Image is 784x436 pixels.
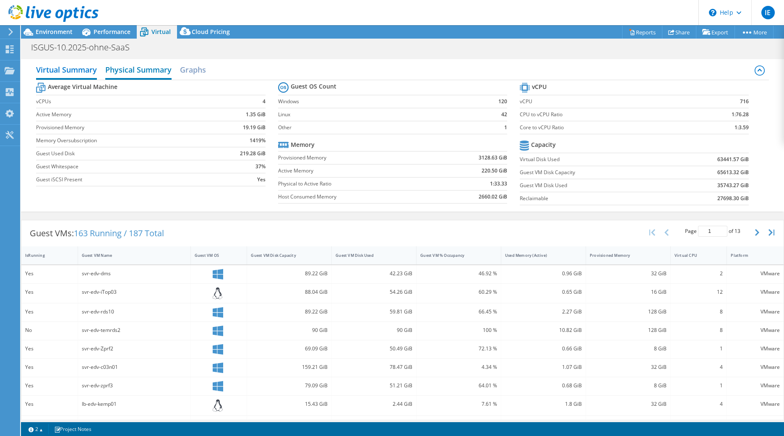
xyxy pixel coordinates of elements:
b: 1 [504,123,507,132]
b: 1:76.28 [732,110,749,119]
a: Share [662,26,696,39]
div: VMware [731,287,780,297]
label: Provisioned Memory [278,154,435,162]
b: 42 [501,110,507,119]
div: 51.21 GiB [336,381,412,390]
b: Average Virtual Machine [48,83,117,91]
label: Active Memory [278,167,435,175]
span: Cloud Pricing [192,28,230,36]
b: Memory [291,141,315,149]
div: Guest VM Name [82,253,177,258]
span: 13 [735,227,740,235]
div: Yes [25,269,74,278]
div: Yes [25,363,74,372]
label: Guest Whitespace [36,162,210,171]
b: 1419% [250,136,266,145]
div: svr-edv-zprf3 [82,381,187,390]
h2: Physical Summary [105,61,172,80]
div: 128 GiB [590,326,667,335]
div: 32 GiB [590,269,667,278]
div: 79.09 GiB [251,381,328,390]
b: 220.50 GiB [482,167,507,175]
div: 0.65 GiB [505,287,582,297]
div: 8 GiB [590,344,667,353]
div: VMware [731,307,780,316]
span: IE [761,6,775,19]
b: 19.19 GiB [243,123,266,132]
label: Guest iSCSI Present [36,175,210,184]
div: Guest VMs: [21,220,172,246]
div: IsRunning [25,253,64,258]
b: 1:33.33 [490,180,507,188]
div: 59.81 GiB [336,307,412,316]
label: Reclaimable [520,194,669,203]
div: VMware [731,399,780,409]
div: VMware [731,381,780,390]
div: 72.13 % [420,344,497,353]
div: 89.22 GiB [251,307,328,316]
b: Yes [257,175,266,184]
b: 4 [263,97,266,106]
div: Yes [25,344,74,353]
div: 15.43 GiB [251,399,328,409]
div: svr-edv-temrds2 [82,326,187,335]
h2: Graphs [180,61,206,78]
div: 128 GiB [590,307,667,316]
div: Guest VM Disk Used [336,253,402,258]
div: Used Memory (Active) [505,253,572,258]
div: Yes [25,287,74,297]
div: VMware [731,269,780,278]
div: 66.45 % [420,307,497,316]
span: 163 Running / 187 Total [74,227,164,239]
div: svr-edv-rds10 [82,307,187,316]
div: 54.26 GiB [336,287,412,297]
div: svr-edv-dms [82,269,187,278]
div: 0.66 GiB [505,344,582,353]
div: Provisioned Memory [590,253,656,258]
div: 64.01 % [420,381,497,390]
div: 1.8 GiB [505,399,582,409]
svg: \n [709,9,716,16]
label: Provisioned Memory [36,123,210,132]
label: vCPU [520,97,689,106]
b: 3128.63 GiB [479,154,507,162]
div: 60.29 % [420,287,497,297]
label: Guest VM Disk Used [520,181,669,190]
div: 88.04 GiB [251,287,328,297]
div: VMware [731,326,780,335]
span: Performance [94,28,130,36]
div: 16 GiB [590,287,667,297]
div: 8 [675,326,723,335]
b: 1.35 GiB [246,110,266,119]
div: 90 GiB [251,326,328,335]
div: 78.47 GiB [336,363,412,372]
div: No [25,326,74,335]
div: 2 [675,269,723,278]
div: 0.96 GiB [505,269,582,278]
h1: ISGUS-10.2025-ohne-SaaS [27,43,143,52]
b: 219.28 GiB [240,149,266,158]
b: 63441.57 GiB [717,155,749,164]
label: Linux [278,110,477,119]
b: Guest OS Count [291,82,336,91]
div: 42.23 GiB [336,269,412,278]
h2: Virtual Summary [36,61,97,80]
div: Virtual CPU [675,253,713,258]
label: Guest Used Disk [36,149,210,158]
div: 12 [675,287,723,297]
div: 90 GiB [336,326,412,335]
label: Core to vCPU Ratio [520,123,689,132]
div: 32 GiB [590,363,667,372]
div: Platform [731,253,770,258]
b: 716 [740,97,749,106]
a: Export [696,26,735,39]
b: vCPU [532,83,547,91]
div: 100 % [420,326,497,335]
div: 69.09 GiB [251,344,328,353]
div: 8 [675,307,723,316]
b: 35743.27 GiB [717,181,749,190]
div: Yes [25,399,74,409]
div: Yes [25,307,74,316]
div: 10.82 GiB [505,326,582,335]
label: Memory Oversubscription [36,136,210,145]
